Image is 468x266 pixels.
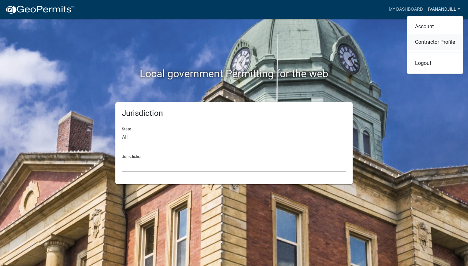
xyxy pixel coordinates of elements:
a: Account [407,19,463,34]
a: My Dashboard [386,3,425,16]
div: ivanandjill [407,16,463,74]
a: Logout [407,55,463,71]
a: Contractor Profile [407,34,463,50]
a: ivanandjill [425,3,463,16]
h5: Jurisdiction [122,109,346,118]
h2: Local government Permitting for the web [54,67,414,80]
